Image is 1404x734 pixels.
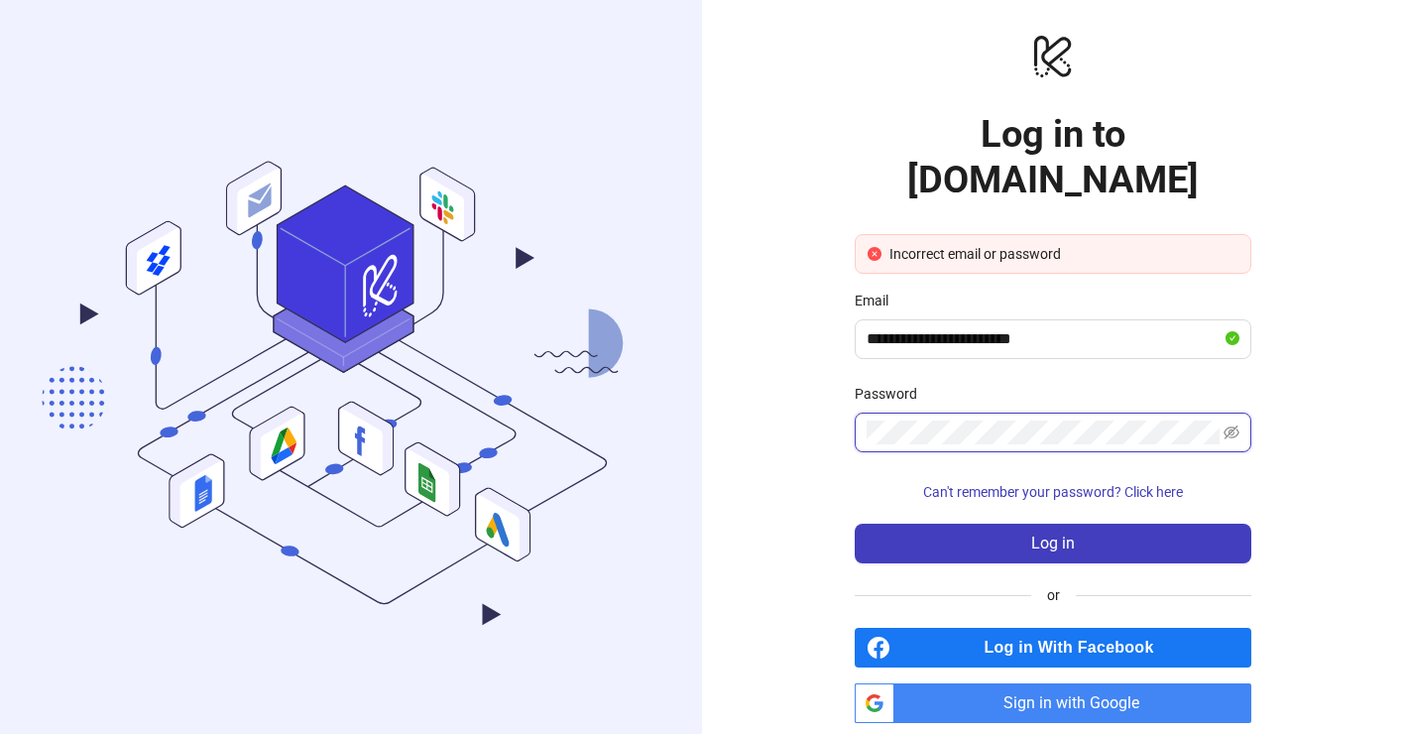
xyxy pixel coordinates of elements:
input: Password [867,421,1220,444]
a: Can't remember your password? Click here [855,484,1251,500]
span: close-circle [868,247,881,261]
span: Log in [1031,535,1075,552]
a: Log in With Facebook [855,628,1251,668]
span: or [1031,584,1076,606]
h1: Log in to [DOMAIN_NAME] [855,111,1251,202]
a: Sign in with Google [855,683,1251,723]
button: Can't remember your password? Click here [855,476,1251,508]
label: Email [855,290,901,311]
button: Log in [855,524,1251,563]
span: Sign in with Google [902,683,1251,723]
span: eye-invisible [1224,425,1239,440]
input: Email [867,327,1222,351]
div: Incorrect email or password [889,243,1238,265]
span: Can't remember your password? Click here [923,484,1183,500]
label: Password [855,383,930,405]
span: Log in With Facebook [898,628,1251,668]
